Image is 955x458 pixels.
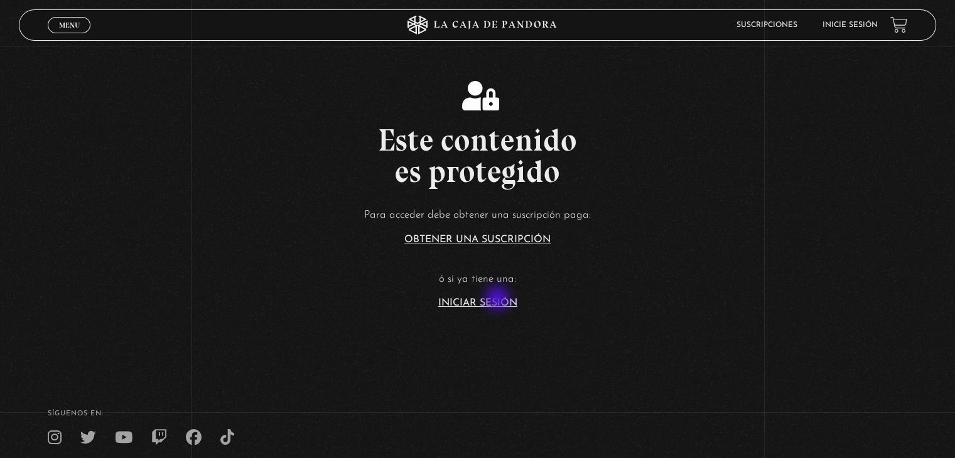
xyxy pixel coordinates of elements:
[823,21,878,29] a: Inicie sesión
[438,298,517,308] a: Iniciar Sesión
[404,235,551,245] a: Obtener una suscripción
[48,410,907,417] h4: SÍguenos en:
[59,21,80,29] span: Menu
[736,21,797,29] a: Suscripciones
[890,16,907,33] a: View your shopping cart
[55,31,84,40] span: Cerrar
